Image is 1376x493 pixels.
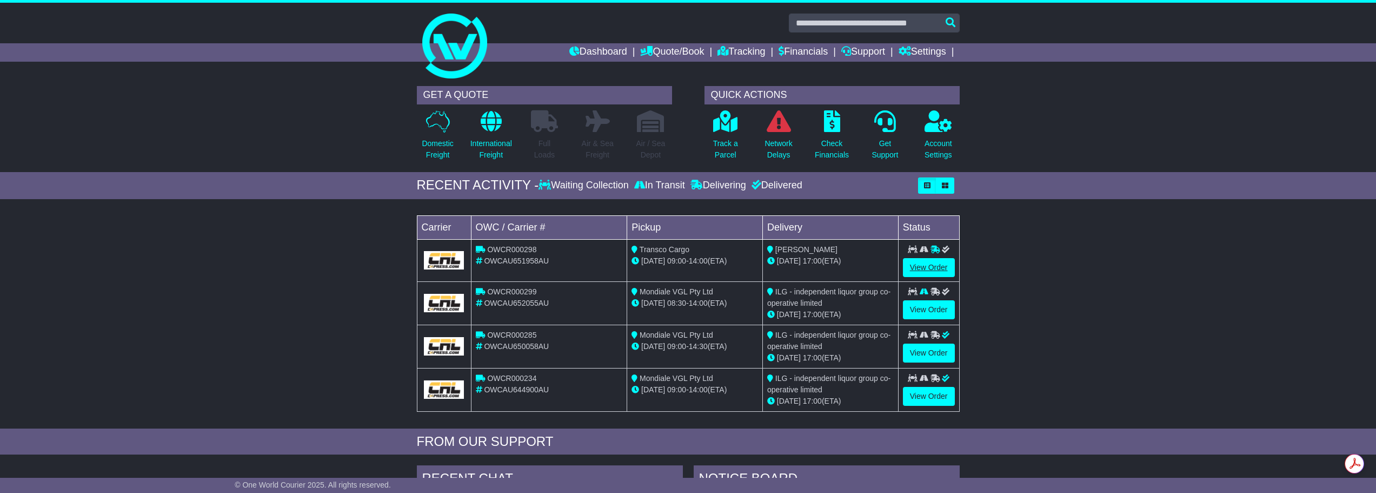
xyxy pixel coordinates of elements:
a: Tracking [717,43,765,62]
span: OWCR000299 [487,287,536,296]
span: © One World Courier 2025. All rights reserved. [235,481,391,489]
div: In Transit [632,180,688,192]
td: OWC / Carrier # [471,215,627,239]
span: 14:00 [689,385,708,394]
span: Mondiale VGL Pty Ltd [640,374,713,383]
span: 17:00 [803,353,822,362]
span: [DATE] [777,353,801,362]
span: [DATE] [777,397,801,405]
span: 09:00 [667,257,686,265]
span: Mondiale VGL Pty Ltd [640,287,713,296]
div: QUICK ACTIONS [704,86,960,104]
span: [DATE] [641,385,665,394]
a: View Order [903,300,955,319]
span: ILG - independent liquor group co-operative limited [767,287,890,307]
img: GetCarrierServiceLogo [424,380,464,399]
p: Account Settings [925,138,952,161]
a: CheckFinancials [814,110,849,167]
span: 09:00 [667,385,686,394]
span: [DATE] [641,299,665,307]
div: - (ETA) [632,341,758,352]
span: 17:00 [803,397,822,405]
a: Support [841,43,885,62]
td: Pickup [627,215,763,239]
a: View Order [903,387,955,406]
div: - (ETA) [632,384,758,396]
span: [DATE] [641,342,665,351]
img: GetCarrierServiceLogo [424,294,464,312]
a: GetSupport [871,110,899,167]
span: 17:00 [803,310,822,319]
img: GetCarrierServiceLogo [424,251,464,269]
div: GET A QUOTE [417,86,672,104]
div: Waiting Collection [539,180,631,192]
div: (ETA) [767,309,894,320]
div: (ETA) [767,255,894,267]
a: AccountSettings [924,110,953,167]
p: International Freight [470,138,512,161]
div: (ETA) [767,352,894,364]
span: 09:00 [667,342,686,351]
span: 14:30 [689,342,708,351]
a: Settings [899,43,946,62]
span: Mondiale VGL Pty Ltd [640,331,713,339]
div: (ETA) [767,396,894,407]
p: Track a Parcel [713,138,738,161]
span: [DATE] [641,257,665,265]
a: Quote/Book [640,43,704,62]
a: View Order [903,258,955,277]
span: OWCAU651958AU [484,257,549,265]
a: NetworkDelays [764,110,793,167]
span: 14:00 [689,257,708,265]
p: Network Delays [765,138,792,161]
p: Domestic Freight [422,138,453,161]
span: [DATE] [777,310,801,319]
span: OWCR000234 [487,374,536,383]
img: GetCarrierServiceLogo [424,337,464,356]
div: - (ETA) [632,298,758,309]
a: DomesticFreight [421,110,454,167]
span: OWCAU644900AU [484,385,549,394]
a: Financials [779,43,828,62]
span: 17:00 [803,257,822,265]
span: OWCAU652055AU [484,299,549,307]
td: Status [898,215,959,239]
div: Delivered [749,180,802,192]
a: Track aParcel [713,110,739,167]
span: OWCAU650058AU [484,342,549,351]
span: [PERSON_NAME] [775,245,837,254]
span: ILG - independent liquor group co-operative limited [767,331,890,351]
span: ILG - independent liquor group co-operative limited [767,374,890,394]
td: Carrier [417,215,471,239]
div: FROM OUR SUPPORT [417,434,960,450]
div: RECENT ACTIVITY - [417,178,539,193]
span: [DATE] [777,257,801,265]
a: InternationalFreight [470,110,513,167]
a: View Order [903,344,955,363]
p: Air / Sea Depot [636,138,666,161]
div: - (ETA) [632,255,758,267]
span: 14:00 [689,299,708,307]
p: Full Loads [531,138,558,161]
td: Delivery [762,215,898,239]
a: Dashboard [569,43,627,62]
p: Get Support [872,138,898,161]
p: Check Financials [815,138,849,161]
span: OWCR000285 [487,331,536,339]
span: 08:30 [667,299,686,307]
p: Air & Sea Freight [582,138,614,161]
span: Transco Cargo [640,245,689,254]
div: Delivering [688,180,749,192]
span: OWCR000298 [487,245,536,254]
